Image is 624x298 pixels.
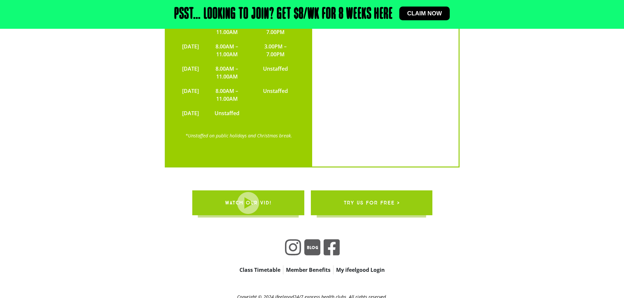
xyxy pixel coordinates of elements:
[252,61,299,84] td: Unstaffed
[174,7,393,22] h2: Psst… Looking to join? Get $8/wk for 8 weeks here
[399,7,450,20] a: Claim now
[343,194,399,212] span: try us for free >
[202,106,252,120] td: Unstaffed
[202,84,252,106] td: 8.00AM – 11.00AM
[407,10,442,16] span: Claim now
[237,265,283,274] a: Class Timetable
[179,106,202,120] td: [DATE]
[202,61,252,84] td: 8.00AM – 11.00AM
[179,84,202,106] td: [DATE]
[311,190,432,215] a: try us for free >
[201,265,424,274] nav: apbct__label_id__gravity_form
[252,84,299,106] td: Unstaffed
[225,194,271,212] span: WATCH OUR VID!
[252,39,299,61] td: 3.00PM – 7.00PM
[202,39,252,61] td: 8.00AM – 11.00AM
[283,265,333,274] a: Member Benefits
[185,132,292,139] a: *Unstaffed on public holidays and Christmas break.
[179,39,202,61] td: [DATE]
[333,265,388,274] a: My ifeelgood Login
[179,61,202,84] td: [DATE]
[192,190,304,215] a: WATCH OUR VID!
